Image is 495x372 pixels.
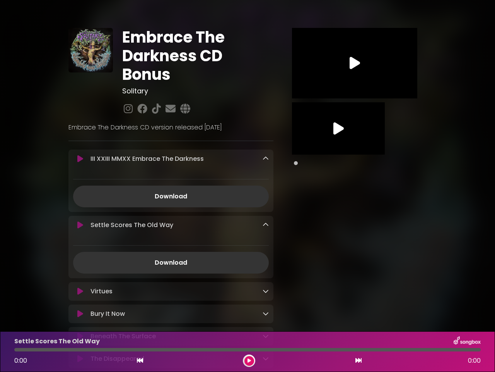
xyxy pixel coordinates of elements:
[122,87,274,95] h3: Solitary
[468,356,481,365] span: 0:00
[122,28,274,84] h1: Embrace The Darkness CD Bonus
[90,154,204,164] p: III XXIII MMXX Embrace The Darkness
[68,123,273,132] p: Embrace The Darkness CD version released [DATE]
[73,252,269,274] a: Download
[14,356,27,365] span: 0:00
[90,220,173,230] p: Settle Scores The Old Way
[90,287,113,296] p: Virtues
[454,336,481,346] img: songbox-logo-white.png
[14,337,100,346] p: Settle Scores The Old Way
[73,186,269,207] a: Download
[292,102,385,155] img: Video Thumbnail
[90,309,125,319] p: Bury It Now
[68,28,113,72] img: 7a1TQK8kQoC9lmpCRPWD
[292,28,417,98] img: Video Thumbnail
